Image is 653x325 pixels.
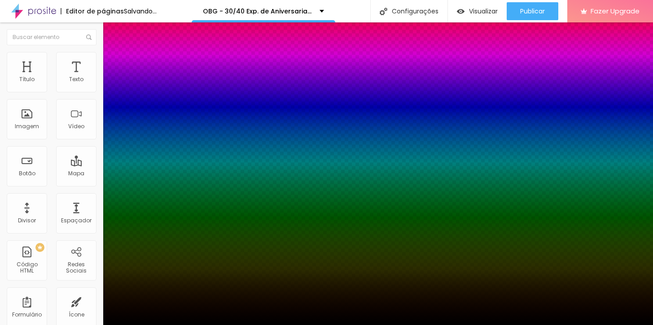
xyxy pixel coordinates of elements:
span: Publicar [520,8,545,15]
div: Mapa [68,170,84,177]
div: Imagem [15,123,39,130]
span: Fazer Upgrade [591,7,640,15]
div: Código HTML [9,261,44,274]
img: Icone [380,8,387,15]
span: Visualizar [469,8,498,15]
button: Visualizar [448,2,507,20]
button: Publicar [507,2,558,20]
div: Editor de páginas [61,8,124,14]
div: Espaçador [61,217,92,224]
div: Botão [19,170,35,177]
div: Redes Sociais [58,261,94,274]
img: Icone [86,35,92,40]
img: view-1.svg [457,8,465,15]
p: OBG - 30/40 Exp. de Aniversariantes [203,8,313,14]
div: Ícone [69,312,84,318]
div: Formulário [12,312,42,318]
input: Buscar elemento [7,29,96,45]
div: Título [19,76,35,82]
div: Vídeo [68,123,84,130]
div: Texto [69,76,83,82]
div: Divisor [18,217,36,224]
div: Salvando... [124,8,157,14]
